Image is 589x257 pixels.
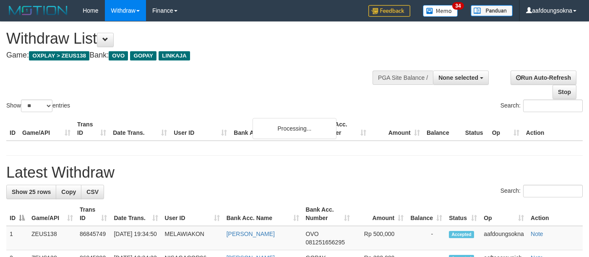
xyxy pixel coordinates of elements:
h1: Withdraw List [6,30,384,47]
span: Copy 081251656295 to clipboard [306,239,345,246]
th: Trans ID: activate to sort column ascending [76,202,110,226]
th: Trans ID [74,117,109,141]
a: Show 25 rows [6,185,56,199]
span: CSV [86,189,99,195]
th: ID: activate to sort column descending [6,202,28,226]
img: Feedback.jpg [368,5,410,17]
th: Date Trans.: activate to sort column ascending [110,202,161,226]
a: CSV [81,185,104,199]
span: GOPAY [130,51,156,60]
th: Status [462,117,489,141]
th: Bank Acc. Name: activate to sort column ascending [223,202,302,226]
span: LINKAJA [159,51,190,60]
td: - [407,226,446,250]
span: 34 [452,2,464,10]
th: Game/API: activate to sort column ascending [28,202,76,226]
img: MOTION_logo.png [6,4,70,17]
label: Search: [500,100,583,112]
th: Balance: activate to sort column ascending [407,202,446,226]
div: PGA Site Balance / [373,71,433,85]
img: Button%20Memo.svg [423,5,458,17]
th: Game/API [19,117,74,141]
select: Showentries [21,100,52,112]
span: Copy [61,189,76,195]
th: Op: activate to sort column ascending [480,202,527,226]
th: Balance [423,117,462,141]
span: Accepted [449,231,474,238]
a: Stop [553,85,576,99]
span: OVO [306,231,319,237]
td: [DATE] 19:34:50 [110,226,161,250]
th: Bank Acc. Number: activate to sort column ascending [302,202,353,226]
span: OVO [109,51,128,60]
a: Copy [56,185,81,199]
span: Show 25 rows [12,189,51,195]
button: None selected [433,71,489,85]
td: aafdoungsokna [480,226,527,250]
label: Show entries [6,100,70,112]
input: Search: [523,185,583,197]
span: OXPLAY > ZEUS138 [29,51,89,60]
th: User ID: activate to sort column ascending [162,202,223,226]
th: Date Trans. [109,117,170,141]
label: Search: [500,185,583,197]
input: Search: [523,100,583,112]
th: Op [489,117,523,141]
th: Action [527,202,583,226]
img: panduan.png [471,5,513,16]
h4: Game: Bank: [6,51,384,60]
th: Amount [370,117,423,141]
th: Bank Acc. Number [315,117,369,141]
th: User ID [170,117,230,141]
td: ZEUS138 [28,226,76,250]
h1: Latest Withdraw [6,164,583,181]
a: [PERSON_NAME] [227,231,275,237]
th: Action [523,117,583,141]
th: Bank Acc. Name [230,117,315,141]
a: Run Auto-Refresh [511,71,576,85]
span: None selected [438,74,478,81]
td: 1 [6,226,28,250]
a: Note [531,231,543,237]
th: ID [6,117,19,141]
th: Amount: activate to sort column ascending [353,202,407,226]
td: Rp 500,000 [353,226,407,250]
div: Processing... [253,118,336,139]
td: MELAWIAKON [162,226,223,250]
td: 86845749 [76,226,110,250]
th: Status: activate to sort column ascending [446,202,480,226]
